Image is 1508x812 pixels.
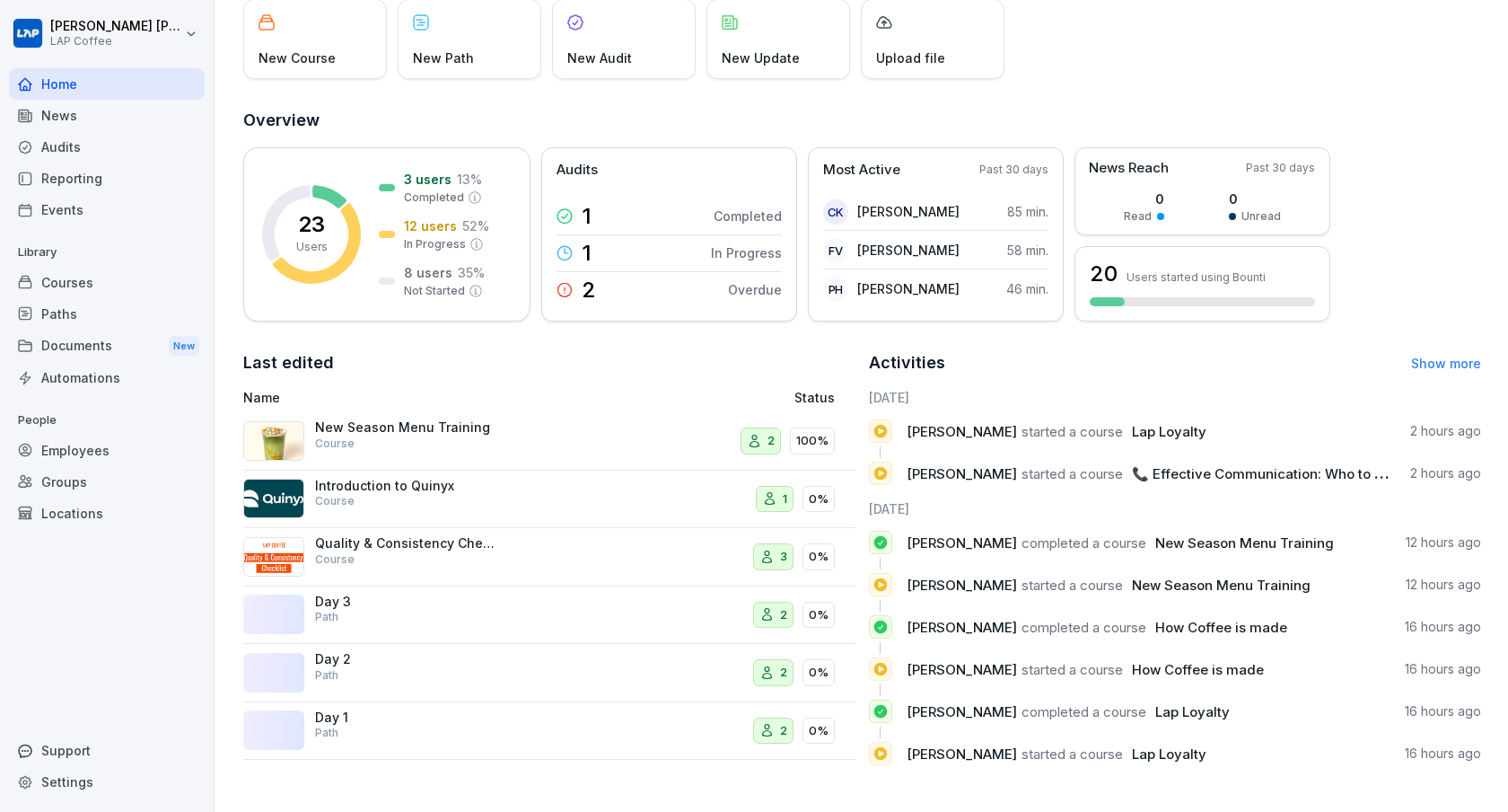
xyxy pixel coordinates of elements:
a: Locations [9,498,205,529]
p: 16 hours ago [1405,660,1481,678]
h3: 20 [1090,259,1118,289]
span: New Season Menu Training [1132,577,1311,594]
h2: Overview [243,108,1481,133]
a: DocumentsNew [9,330,205,363]
a: Day 3Path20% [243,587,856,645]
p: 0% [809,722,829,740]
p: 12 users [404,216,457,235]
p: Completed [714,207,782,225]
p: New Path [413,49,474,67]
span: [PERSON_NAME] [907,577,1017,594]
p: [PERSON_NAME] [857,241,960,260]
div: New [169,336,199,357]
p: 52 % [462,216,489,235]
p: Status [794,388,835,407]
p: 35 % [458,263,485,282]
p: In Progress [404,236,466,252]
p: 0 [1229,190,1281,208]
p: New Season Menu Training [315,419,495,436]
p: Day 2 [315,651,495,667]
p: 2 [780,664,787,682]
a: New Season Menu TrainingCourse2100% [243,412,856,471]
p: 16 hours ago [1405,702,1481,720]
p: 8 users [404,263,452,282]
a: Groups [9,466,205,498]
h2: Last edited [243,350,856,375]
p: LAP Coffee [50,35,181,48]
p: 0 [1124,190,1164,208]
a: Day 1Path20% [243,702,856,761]
p: Past 30 days [1246,160,1315,176]
p: Unread [1241,208,1281,225]
span: Lap Loyalty [1132,423,1206,440]
p: Users [296,239,328,255]
p: Quality & Consistency Checklist Training [315,535,495,552]
a: Introduction to QuinyxCourse10% [243,471,856,529]
p: 85 min. [1007,202,1048,221]
span: New Season Menu Training [1155,534,1334,552]
span: Lap Loyalty [1132,746,1206,763]
p: 0% [809,606,829,624]
a: Employees [9,435,205,466]
p: 46 min. [1006,279,1048,298]
span: started a course [1021,661,1123,678]
span: [PERSON_NAME] [907,619,1017,636]
p: Path [315,725,338,741]
a: Audits [9,131,205,163]
p: 0% [809,548,829,566]
span: [PERSON_NAME] [907,746,1017,763]
span: completed a course [1021,619,1146,636]
span: started a course [1021,465,1123,482]
div: CK [823,199,848,225]
p: Users started using Bounti [1127,270,1266,284]
p: 2 [780,722,787,740]
p: Course [315,552,355,568]
a: Reporting [9,163,205,194]
p: Completed [404,190,464,206]
h2: Activities [869,350,945,375]
p: 58 min. [1007,241,1048,260]
a: Courses [9,267,205,298]
p: 2 hours ago [1410,422,1481,440]
p: 1 [783,490,787,508]
p: 2 [780,606,787,624]
p: [PERSON_NAME] [857,202,960,221]
span: started a course [1021,577,1123,594]
p: 3 [780,548,787,566]
div: News [9,100,205,131]
p: 13 % [457,170,482,189]
p: Overdue [728,280,782,299]
p: [PERSON_NAME] [PERSON_NAME] [50,19,181,34]
span: completed a course [1021,534,1146,552]
a: Automations [9,362,205,393]
a: Paths [9,298,205,330]
p: Path [315,609,338,625]
p: 100% [796,432,829,450]
span: [PERSON_NAME] [907,703,1017,720]
p: 0% [809,490,829,508]
div: PH [823,277,848,302]
div: FV [823,238,848,263]
p: 2 hours ago [1410,464,1481,482]
p: 16 hours ago [1405,745,1481,763]
span: [PERSON_NAME] [907,423,1017,440]
span: Lap Loyalty [1155,703,1230,720]
p: 16 hours ago [1405,618,1481,636]
p: In Progress [711,243,782,262]
p: Read [1124,208,1152,225]
a: Settings [9,766,205,798]
h6: [DATE] [869,499,1482,518]
p: 23 [298,214,325,235]
a: Home [9,68,205,100]
span: [PERSON_NAME] [907,465,1017,482]
p: New Update [722,49,800,67]
p: Day 1 [315,710,495,726]
p: People [9,406,205,435]
span: How Coffee is made [1132,661,1264,678]
p: Introduction to Quinyx [315,478,495,494]
span: How Coffee is made [1155,619,1287,636]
